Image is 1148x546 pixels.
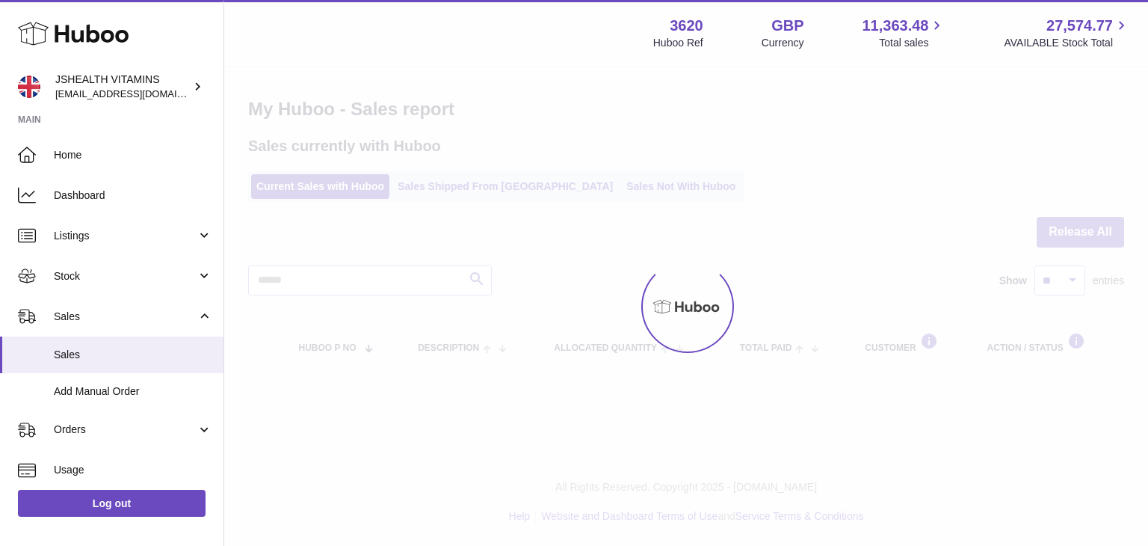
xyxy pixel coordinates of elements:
[54,229,197,243] span: Listings
[55,88,220,99] span: [EMAIL_ADDRESS][DOMAIN_NAME]
[55,73,190,101] div: JSHEALTH VITAMINS
[1004,36,1130,50] span: AVAILABLE Stock Total
[653,36,703,50] div: Huboo Ref
[670,16,703,36] strong: 3620
[54,384,212,399] span: Add Manual Order
[54,188,212,203] span: Dashboard
[54,310,197,324] span: Sales
[54,423,197,437] span: Orders
[18,490,206,517] a: Log out
[1046,16,1113,36] span: 27,574.77
[54,269,197,283] span: Stock
[762,36,804,50] div: Currency
[879,36,945,50] span: Total sales
[54,348,212,362] span: Sales
[54,463,212,477] span: Usage
[862,16,928,36] span: 11,363.48
[1004,16,1130,50] a: 27,574.77 AVAILABLE Stock Total
[862,16,945,50] a: 11,363.48 Total sales
[771,16,803,36] strong: GBP
[54,148,212,162] span: Home
[18,76,40,98] img: internalAdmin-3620@internal.huboo.com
